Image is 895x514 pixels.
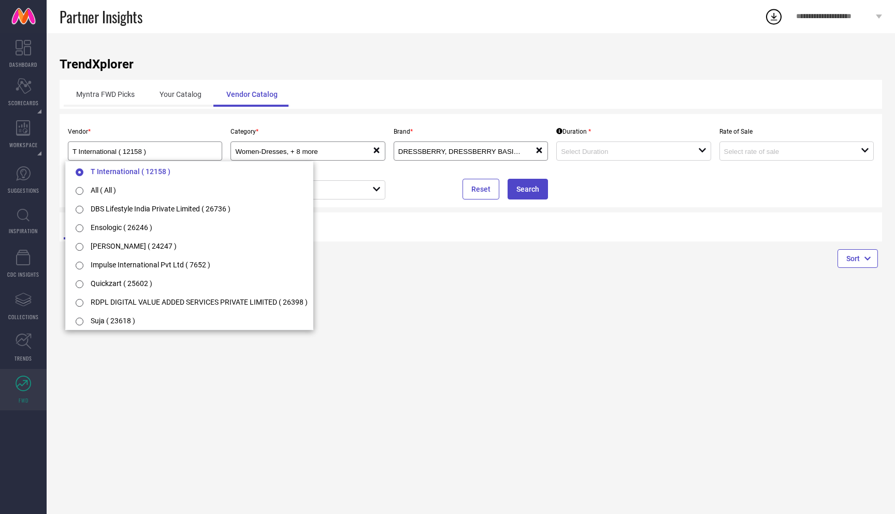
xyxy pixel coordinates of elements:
span: WORKSPACE [9,141,38,149]
span: SCORECARDS [8,99,39,107]
div: T International ( 12158 ) [73,146,218,156]
input: Select vendor [73,148,203,155]
div: Vendor Catalog [214,82,290,107]
li: Quickzart ( 25602 ) [66,274,313,292]
input: Select brands [398,148,522,155]
li: All ( All ) [66,180,313,199]
h1: TrendXplorer [60,57,882,72]
div: Myntra FWD Picks [64,82,147,107]
span: Partner Insights [60,6,142,27]
div: Trending [64,215,131,239]
span: SUGGESTIONS [8,187,39,194]
button: Sort [838,249,878,268]
button: Reset [463,179,499,199]
li: Impulse International Pvt Ltd ( 7652 ) [66,255,313,274]
p: Rate of Sale [719,128,874,135]
div: Open download list [764,7,783,26]
span: INSPIRATION [9,227,38,235]
span: FWD [19,396,28,404]
p: Category [230,128,385,135]
li: DBS Lifestyle India Private Limited ( 26736 ) [66,199,313,218]
div: Duration [556,128,591,135]
li: [PERSON_NAME] ( 24247 ) [66,236,313,255]
span: CDC INSIGHTS [7,270,39,278]
input: Select rate of sale [724,148,847,155]
span: DASHBOARD [9,61,37,68]
span: COLLECTIONS [8,313,39,321]
input: Select upto 10 categories [235,148,358,155]
p: Vendor [68,128,222,135]
span: TRENDS [15,354,32,362]
p: Brand [394,128,548,135]
input: Select Duration [561,148,684,155]
div: Women-Dresses, Men-Jackets, Women-Skirts, Men-Sweatshirts, Women-Sweatshirts, Women-Tops, Women-T... [235,146,372,156]
li: Suja ( 23618 ) [66,311,313,330]
li: Ensologic ( 26246 ) [66,218,313,236]
li: T International ( 12158 ) [66,162,313,180]
div: DRESSBERRY, DRESSBERRY BASICS [398,146,535,156]
li: RDPL DIGITAL VALUE ADDED SERVICES PRIVATE LIMITED ( 26398 ) [66,292,313,311]
div: Your Catalog [147,82,214,107]
button: Search [508,179,548,199]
